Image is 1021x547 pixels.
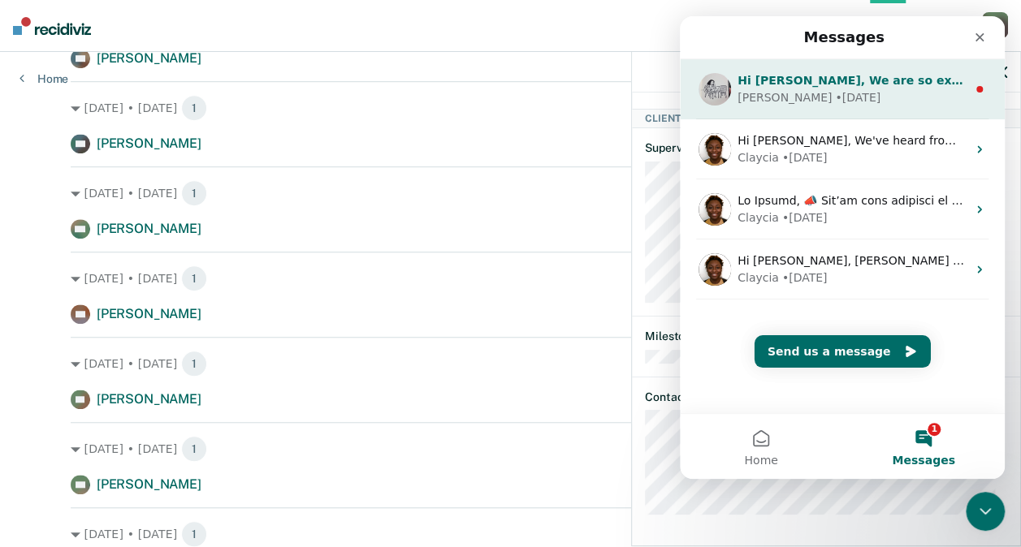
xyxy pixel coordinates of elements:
span: 1 [181,436,207,462]
div: Client Details [632,109,1020,128]
div: T S [982,12,1008,38]
span: 1 [181,521,207,547]
iframe: Intercom live chat [966,492,1005,531]
div: [DATE] • [DATE] [71,180,950,206]
iframe: Intercom live chat [680,16,1005,479]
dt: Supervision [645,141,1007,155]
span: [PERSON_NAME] [97,306,201,321]
span: 1 [181,95,207,121]
dt: Contact [645,390,1007,404]
div: [DATE] • [DATE] [71,521,950,547]
span: 1 [181,265,207,291]
span: [PERSON_NAME] [97,476,201,492]
div: [DATE] • [DATE] [71,351,950,377]
span: [PERSON_NAME] [97,136,201,151]
a: Home [19,71,68,86]
div: [DATE] • [DATE] [71,436,950,462]
div: [DATE] • [DATE] [71,265,950,291]
span: 1 [181,180,207,206]
dt: Milestones [645,329,1007,343]
span: [PERSON_NAME] [97,391,201,407]
span: [PERSON_NAME] [97,221,201,236]
div: [DATE] • [DATE] [71,95,950,121]
span: [PERSON_NAME] [97,50,201,66]
span: 1 [181,351,207,377]
img: Recidiviz [13,17,91,35]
